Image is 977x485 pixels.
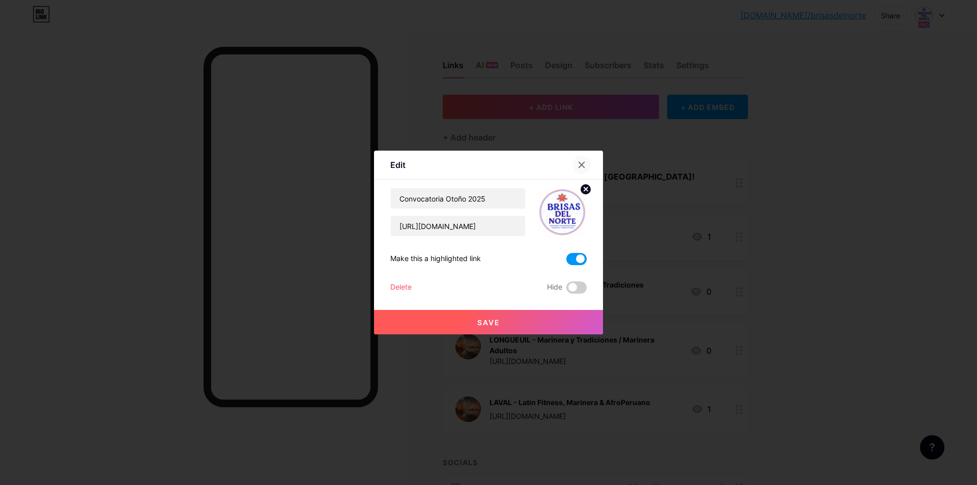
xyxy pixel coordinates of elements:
[391,216,525,236] input: URL
[391,188,525,209] input: Title
[390,253,481,265] div: Make this a highlighted link
[374,310,603,334] button: Save
[477,318,500,327] span: Save
[390,159,406,171] div: Edit
[547,281,562,294] span: Hide
[538,188,587,237] img: link_thumbnail
[390,281,412,294] div: Delete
